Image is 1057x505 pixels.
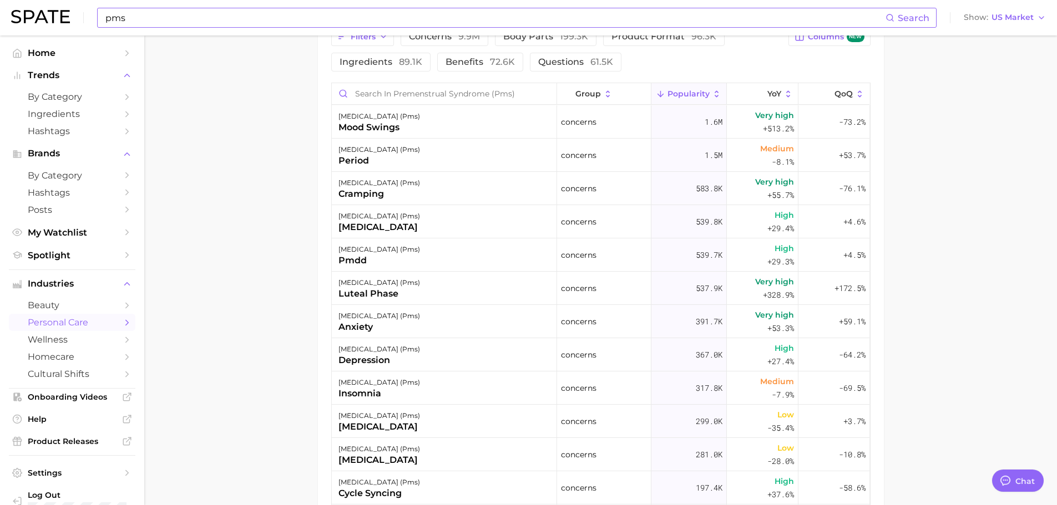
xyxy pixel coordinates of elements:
[755,109,794,122] span: Very high
[28,436,117,446] span: Product Releases
[964,14,988,21] span: Show
[561,215,596,228] span: concerns
[9,88,135,105] a: by Category
[9,276,135,292] button: Industries
[561,149,596,162] span: concerns
[9,201,135,218] a: Posts
[767,455,794,468] span: -28.0%
[9,184,135,201] a: Hashtags
[28,468,117,478] span: Settings
[760,142,794,155] span: Medium
[28,187,117,198] span: Hashtags
[561,182,596,195] span: concerns
[9,314,135,331] a: personal care
[28,70,117,80] span: Trends
[755,175,794,188] span: Very high
[775,208,794,222] span: High
[332,405,870,438] button: [MEDICAL_DATA] (pms)[MEDICAL_DATA]concerns299.0kLow-35.4%+3.7%
[777,408,794,421] span: Low
[338,243,420,256] div: [MEDICAL_DATA] (pms)
[696,182,722,195] span: 583.8k
[798,83,869,105] button: QoQ
[843,215,866,228] span: +4.6%
[332,205,870,238] button: [MEDICAL_DATA] (pms)[MEDICAL_DATA]concerns539.8kHigh+29.4%+4.6%
[28,414,117,424] span: Help
[28,170,117,181] span: by Category
[561,381,596,395] span: concerns
[767,89,781,98] span: YoY
[338,476,420,489] div: [MEDICAL_DATA] (pms)
[561,315,596,328] span: concerns
[775,242,794,255] span: High
[755,275,794,288] span: Very high
[332,305,870,338] button: [MEDICAL_DATA] (pms)anxietyconcerns391.7kVery high+53.3%+59.1%
[28,149,117,159] span: Brands
[696,348,722,361] span: 367.0k
[9,331,135,348] a: wellness
[28,279,117,289] span: Industries
[338,354,420,367] div: depression
[104,8,886,27] input: Search here for a brand, industry, or ingredient
[338,143,420,156] div: [MEDICAL_DATA] (pms)
[575,89,601,98] span: group
[9,67,135,84] button: Trends
[651,83,727,105] button: Popularity
[667,89,710,98] span: Popularity
[28,490,141,500] span: Log Out
[332,238,870,272] button: [MEDICAL_DATA] (pms)pmddconcerns539.7kHigh+29.3%+4.5%
[839,481,866,494] span: -58.6%
[338,453,420,467] div: [MEDICAL_DATA]
[9,145,135,162] button: Brands
[696,448,722,461] span: 281.0k
[767,421,794,435] span: -35.4%
[9,247,135,264] a: Spotlight
[835,282,866,295] span: +172.5%
[9,297,135,314] a: beauty
[9,167,135,184] a: by Category
[446,58,515,67] span: benefits
[767,188,794,202] span: +55.7%
[332,338,870,371] button: [MEDICAL_DATA] (pms)depressionconcerns367.0kHigh+27.4%-64.2%
[839,381,866,395] span: -69.5%
[561,415,596,428] span: concerns
[727,83,798,105] button: YoY
[843,415,866,428] span: +3.7%
[760,375,794,388] span: Medium
[705,149,722,162] span: 1.5m
[843,248,866,262] span: +4.5%
[338,309,420,323] div: [MEDICAL_DATA] (pms)
[338,320,420,334] div: anxiety
[839,348,866,361] span: -64.2%
[9,105,135,123] a: Ingredients
[696,282,722,295] span: 537.9k
[839,115,866,129] span: -73.2%
[767,222,794,235] span: +29.4%
[338,154,420,167] div: period
[777,441,794,455] span: Low
[338,409,420,422] div: [MEDICAL_DATA] (pms)
[9,389,135,405] a: Onboarding Videos
[763,288,794,302] span: +328.9%
[775,341,794,355] span: High
[28,205,117,215] span: Posts
[561,282,596,295] span: concerns
[338,221,420,234] div: [MEDICAL_DATA]
[28,91,117,102] span: by Category
[409,32,480,41] span: concerns
[961,11,1049,25] button: ShowUS Market
[696,215,722,228] span: 539.8k
[557,83,651,105] button: group
[775,475,794,488] span: High
[28,392,117,402] span: Onboarding Videos
[338,187,420,201] div: cramping
[9,224,135,241] a: My Watchlist
[458,31,480,42] span: 9.9m
[839,315,866,328] span: +59.1%
[28,351,117,362] span: homecare
[767,355,794,368] span: +27.4%
[9,411,135,427] a: Help
[331,27,394,46] button: Filters
[561,481,596,494] span: concerns
[28,369,117,379] span: cultural shifts
[992,14,1034,21] span: US Market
